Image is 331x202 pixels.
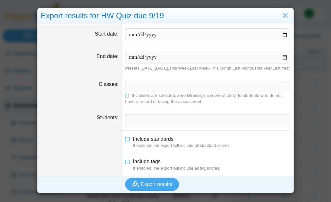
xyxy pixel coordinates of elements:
span: Include standards [133,136,173,142]
tags: ​ [125,81,290,92]
a: Last Month [233,66,253,71]
dfn: If enabled, the export will include all standard scores. [133,143,290,148]
a: [DATE] [140,66,154,71]
a: This Month [211,66,231,71]
label: End date [97,54,119,59]
label: Classes [99,81,118,87]
a: Close [280,10,290,21]
button: Export results [125,178,179,191]
div: Export results for HW Quiz due 9/19 [38,8,293,23]
a: Last Week [190,66,209,71]
span: Export results [141,181,172,187]
span: Include tags [133,159,160,164]
label: Start date [95,31,119,37]
span: If classes are selected, zero fill(assign a score of zero) to students who do not have a record o... [125,93,282,104]
tags: ​ [125,114,290,126]
label: Students [97,115,119,120]
a: This Week [169,66,189,71]
a: [DATE] [155,66,168,71]
a: Last Year [273,66,290,71]
dfn: If enabled, the export will include all tag scores. [133,165,290,171]
div: Presets: , , , , , , , [125,65,290,71]
a: This Year [254,66,272,71]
